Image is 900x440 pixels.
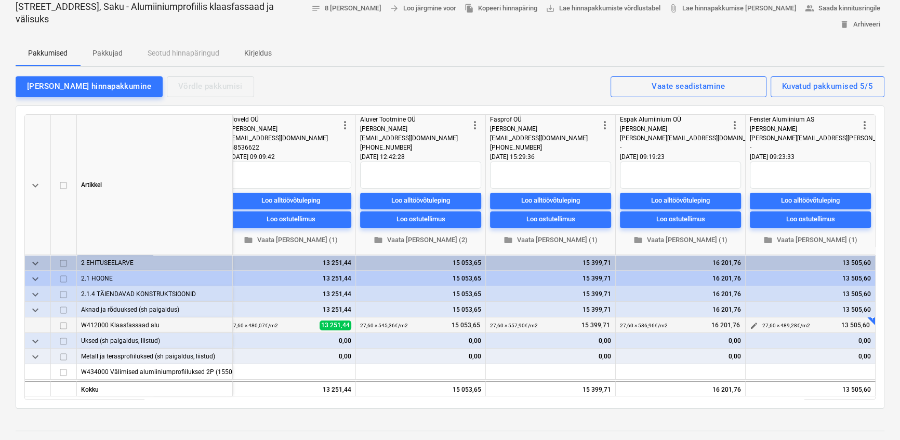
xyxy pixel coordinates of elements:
[546,4,555,13] span: save_alt
[771,76,884,97] button: Kuvatud pakkumised 5/5
[360,211,481,228] button: Loo ostutellimus
[451,321,481,329] span: 15 053,65
[29,257,42,269] span: keyboard_arrow_down
[360,232,481,248] button: Vaata [PERSON_NAME] (2)
[469,119,481,131] span: more_vert
[230,271,351,286] div: 13 251,44
[360,124,469,134] div: [PERSON_NAME]
[81,286,228,301] div: 2.1.4 TÄIENDAVAD KONSTRUKTSIOONID
[391,195,450,207] div: Loo alltöövõtuleping
[801,1,884,17] button: Saada kinnitusringile
[360,286,481,302] div: 15 053,65
[494,234,607,246] span: Vaata [PERSON_NAME] (1)
[750,143,858,152] div: -
[620,135,765,142] span: [PERSON_NAME][EMAIL_ADDRESS][DOMAIN_NAME]
[267,214,315,225] div: Loo ostutellimus
[504,235,513,245] span: folder
[620,333,741,349] div: 0,00
[669,3,797,15] span: Lae hinnapakkumise [PERSON_NAME]
[651,195,710,207] div: Loo alltöövõtuleping
[541,1,665,17] a: Lae hinnapakkumiste võrdlustabel
[230,232,351,248] button: Vaata [PERSON_NAME] (1)
[360,302,481,317] div: 15 053,65
[750,286,871,302] div: 13 505,60
[307,1,386,17] button: 8 [PERSON_NAME]
[750,349,871,364] div: 0,00
[77,381,233,396] div: Kokku
[360,143,469,152] div: [PHONE_NUMBER]
[230,323,278,328] small: 27,60 × 480,07€ / m2
[836,17,884,33] button: Arhiveeri
[805,3,880,15] span: Saada kinnitusringile
[620,349,741,364] div: 0,00
[840,321,871,329] span: 13 505,60
[750,333,871,349] div: 0,00
[490,333,611,349] div: 0,00
[620,302,741,317] div: 16 201,76
[848,390,900,440] iframe: Chat Widget
[624,234,737,246] span: Vaata [PERSON_NAME] (1)
[261,195,320,207] div: Loo alltöövõtuleping
[92,48,123,59] p: Pakkujad
[356,381,486,396] div: 15 053,65
[620,232,741,248] button: Vaata [PERSON_NAME] (1)
[360,255,481,271] div: 15 053,65
[840,20,849,29] span: delete
[620,143,729,152] div: -
[230,286,351,302] div: 13 251,44
[750,124,858,134] div: [PERSON_NAME]
[29,288,42,300] span: keyboard_arrow_down
[360,135,458,142] span: [EMAIL_ADDRESS][DOMAIN_NAME]
[656,214,705,225] div: Loo ostutellimus
[360,152,481,162] div: [DATE] 12:42:28
[230,152,351,162] div: [DATE] 09:09:42
[840,19,880,31] span: Arhiveeri
[490,152,611,162] div: [DATE] 15:29:36
[620,271,741,286] div: 16 201,76
[490,232,611,248] button: Vaata [PERSON_NAME] (1)
[490,349,611,364] div: 0,00
[28,48,68,59] p: Pakkumised
[490,143,599,152] div: [PHONE_NUMBER]
[490,255,611,271] div: 15 399,71
[750,192,871,209] button: Loo alltöövõtuleping
[781,195,840,207] div: Loo alltöövõtuleping
[486,381,616,396] div: 15 399,71
[390,4,399,13] span: arrow_forward
[16,1,293,25] p: [STREET_ADDRESS], Saku - Alumiiniumprofiilis klaasfassaad ja välisuks
[750,232,871,248] button: Vaata [PERSON_NAME] (1)
[460,1,541,17] button: Kopeeri hinnapäring
[490,271,611,286] div: 15 399,71
[230,333,351,349] div: 0,00
[81,364,228,379] div: W434000 Välimised alumiiniumprofiiluksed 2P (1550x2250mm 2-poolne)
[230,192,351,209] button: Loo alltöövõtuleping
[465,3,537,15] span: Kopeeri hinnapäring
[230,255,351,271] div: 13 251,44
[633,235,643,245] span: folder
[360,192,481,209] button: Loo alltöövõtuleping
[580,321,611,329] span: 15 399,71
[750,211,871,228] button: Loo ostutellimus
[360,323,408,328] small: 27,60 × 545,36€ / m2
[81,271,228,286] div: 2.1 HOONE
[611,76,766,97] button: Vaate seadistamine
[311,4,321,13] span: notes
[360,115,469,124] div: Aluver Tootmine OÜ
[234,234,347,246] span: Vaata [PERSON_NAME] (1)
[620,152,741,162] div: [DATE] 09:19:23
[521,195,580,207] div: Loo alltöövõtuleping
[490,135,588,142] span: [EMAIL_ADDRESS][DOMAIN_NAME]
[729,119,741,131] span: more_vert
[230,211,351,228] button: Loo ostutellimus
[620,323,668,328] small: 27,60 × 586,96€ / m2
[16,76,163,97] button: [PERSON_NAME] hinnapakkumine
[29,350,42,363] span: keyboard_arrow_down
[244,235,253,245] span: folder
[750,152,871,162] div: [DATE] 09:23:33
[244,48,272,59] p: Kirjeldus
[465,4,474,13] span: file_copy
[546,3,660,15] span: Lae hinnapakkumiste võrdlustabel
[490,302,611,317] div: 15 399,71
[620,255,741,271] div: 16 201,76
